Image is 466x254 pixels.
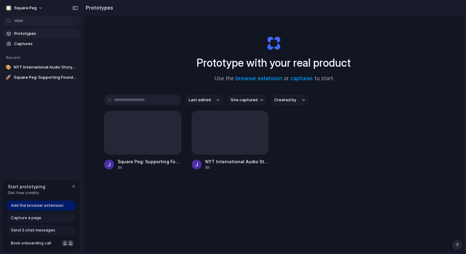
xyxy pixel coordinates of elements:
span: Capture a page [11,215,41,221]
h2: Prototypes [83,4,113,11]
div: 3h [118,165,181,170]
a: Square Peg: Supporting Founders (Bluey Theme)3h [104,111,181,170]
span: Prototypes [14,31,78,37]
span: Get free credits [8,190,45,196]
a: captures [290,75,313,81]
span: Square Peg [14,5,37,11]
span: Use the or to start [215,75,333,83]
span: Book onboarding call [11,240,59,246]
a: NYT International Audio Storyplayer8h [192,111,269,170]
a: Prototypes [3,29,80,38]
button: Last edited [185,95,223,105]
span: Captures [14,41,78,47]
span: Site captured [231,97,258,103]
span: Last edited [189,97,211,103]
a: 🎨NYT International Audio Storyplayer [3,63,80,72]
button: Square Peg [3,3,46,13]
span: Recent [6,55,20,60]
span: Created by [274,97,296,103]
div: Christian Iacullo [67,239,74,247]
span: Send 3 chat messages [11,227,55,233]
a: browser extension [235,75,282,81]
span: Square Peg: Supporting Founders (Bluey Theme) [14,74,78,81]
a: Book onboarding call [6,238,76,248]
span: NYT International Audio Storyplayer [14,64,78,70]
a: 🚀Square Peg: Supporting Founders (Bluey Theme) [3,73,80,82]
span: Square Peg: Supporting Founders (Bluey Theme) [118,158,181,165]
button: Site captured [227,95,267,105]
div: 🚀 [6,74,11,81]
button: Created by [271,95,309,105]
span: Add the browser extension [11,202,63,209]
span: Start prototyping [8,183,45,190]
a: Captures [3,39,80,48]
div: Nicole Kubica [61,239,69,247]
div: 8h [205,165,269,170]
span: NYT International Audio Storyplayer [205,158,269,165]
h1: Prototype with your real product [197,55,351,71]
div: 🎨 [6,64,11,70]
